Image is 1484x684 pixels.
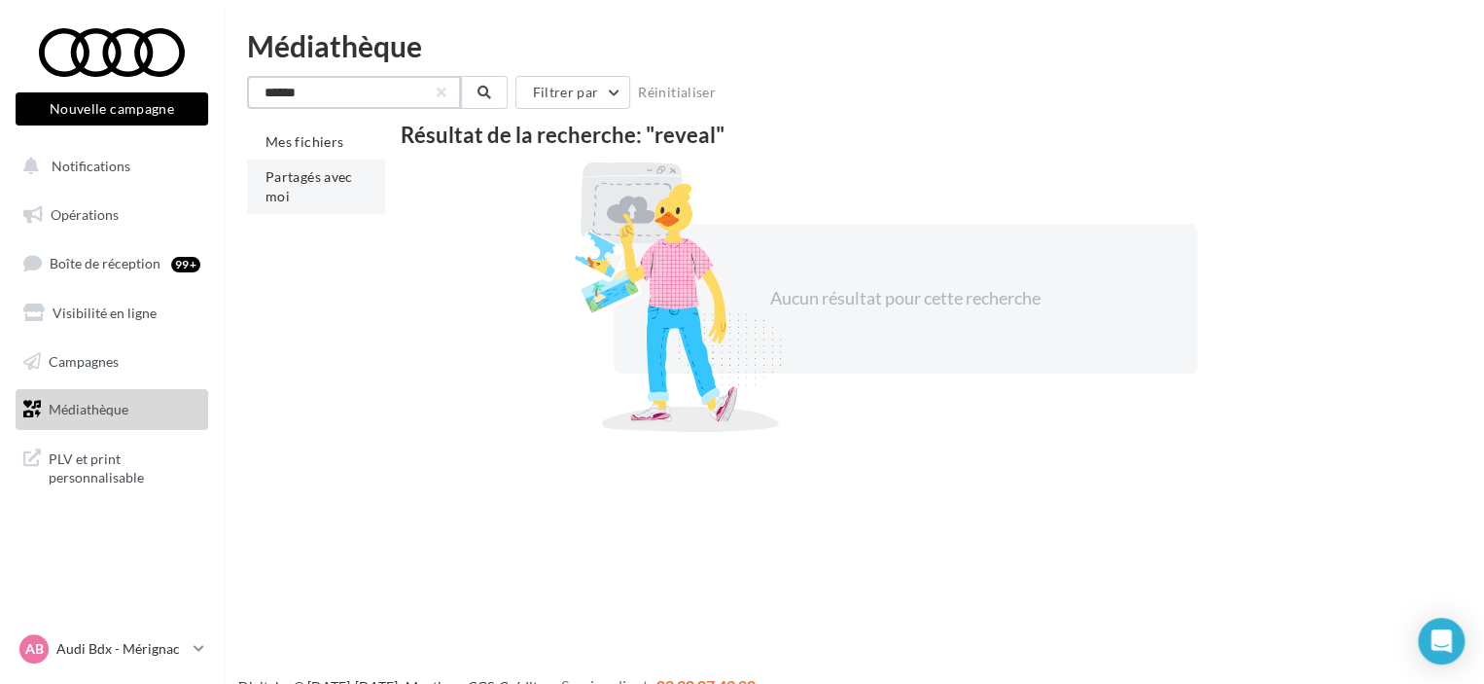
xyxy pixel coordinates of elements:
[12,293,212,334] a: Visibilité en ligne
[12,242,212,284] a: Boîte de réception99+
[16,630,208,667] a: AB Audi Bdx - Mérignac
[25,639,44,659] span: AB
[50,255,160,271] span: Boîte de réception
[171,257,200,272] div: 99+
[56,639,186,659] p: Audi Bdx - Mérignac
[16,92,208,126] button: Nouvelle campagne
[53,305,157,321] span: Visibilité en ligne
[12,389,212,430] a: Médiathèque
[770,287,1041,308] span: Aucun résultat pour cette recherche
[51,206,119,223] span: Opérations
[12,342,212,382] a: Campagnes
[49,401,128,417] span: Médiathèque
[401,125,1409,146] div: Résultat de la recherche: "reveal"
[265,133,343,150] span: Mes fichiers
[630,81,724,104] button: Réinitialiser
[49,352,119,369] span: Campagnes
[265,168,353,204] span: Partagés avec moi
[12,146,204,187] button: Notifications
[515,76,630,109] button: Filtrer par
[12,438,212,495] a: PLV et print personnalisable
[49,446,200,487] span: PLV et print personnalisable
[1418,618,1465,665] div: Open Intercom Messenger
[247,31,1461,60] div: Médiathèque
[12,195,212,235] a: Opérations
[52,158,130,174] span: Notifications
